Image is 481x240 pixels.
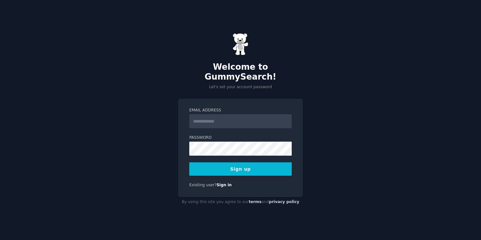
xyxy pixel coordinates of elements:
label: Password [189,135,292,141]
button: Sign up [189,162,292,176]
span: Existing user? [189,183,217,187]
div: By using this site you agree to our and [178,197,303,207]
h2: Welcome to GummySearch! [178,62,303,82]
img: Gummy Bear [233,33,248,55]
a: privacy policy [269,200,299,204]
p: Let's set your account password [178,84,303,90]
label: Email Address [189,108,292,113]
a: terms [249,200,261,204]
a: Sign in [217,183,232,187]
